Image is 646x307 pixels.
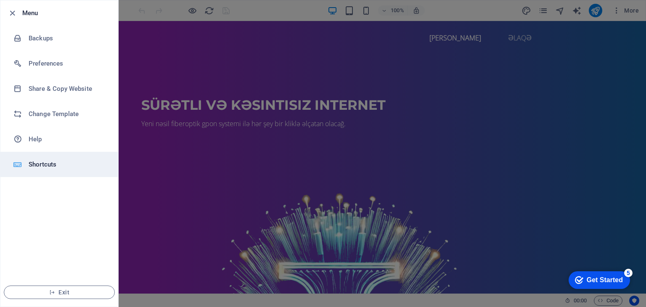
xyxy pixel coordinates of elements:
a: Help [0,127,118,152]
h6: Change Template [29,109,106,119]
div: Get Started [25,9,61,17]
span: Exit [11,289,108,296]
h6: Menu [22,8,111,18]
h6: Share & Copy Website [29,84,106,94]
h6: Preferences [29,58,106,69]
button: Exit [4,286,115,299]
div: 5 [62,2,71,10]
div: Get Started 5 items remaining, 0% complete [7,4,68,22]
h6: Shortcuts [29,159,106,169]
h6: Help [29,134,106,144]
h6: Backups [29,33,106,43]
